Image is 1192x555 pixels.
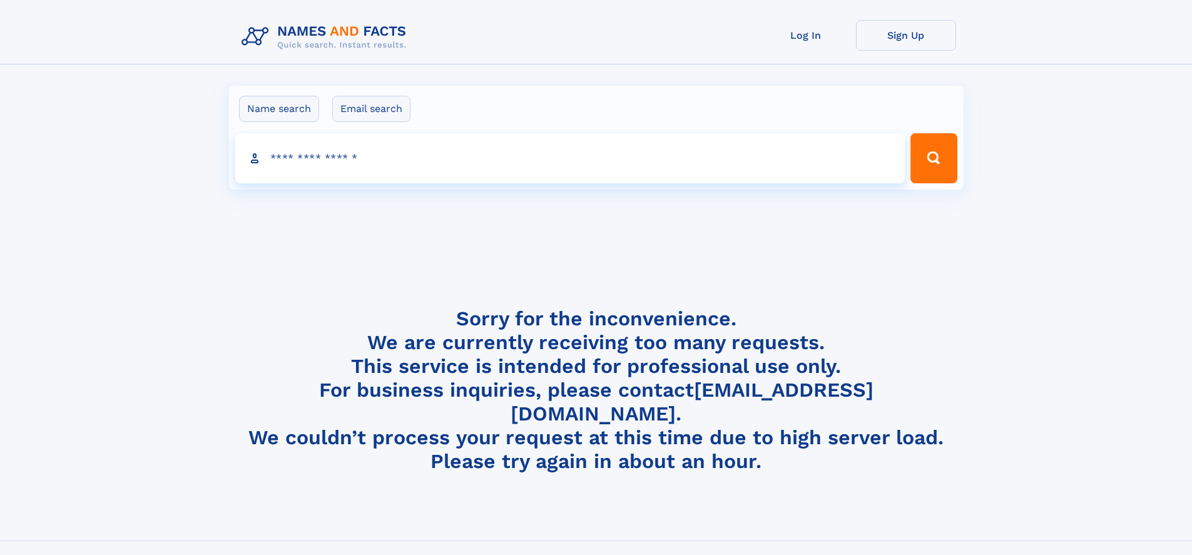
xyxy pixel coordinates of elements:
[237,20,417,54] img: Logo Names and Facts
[511,378,874,425] a: [EMAIL_ADDRESS][DOMAIN_NAME]
[756,20,856,51] a: Log In
[332,96,410,122] label: Email search
[910,133,957,183] button: Search Button
[237,307,956,474] h4: Sorry for the inconvenience. We are currently receiving too many requests. This service is intend...
[235,133,905,183] input: search input
[239,96,319,122] label: Name search
[856,20,956,51] a: Sign Up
